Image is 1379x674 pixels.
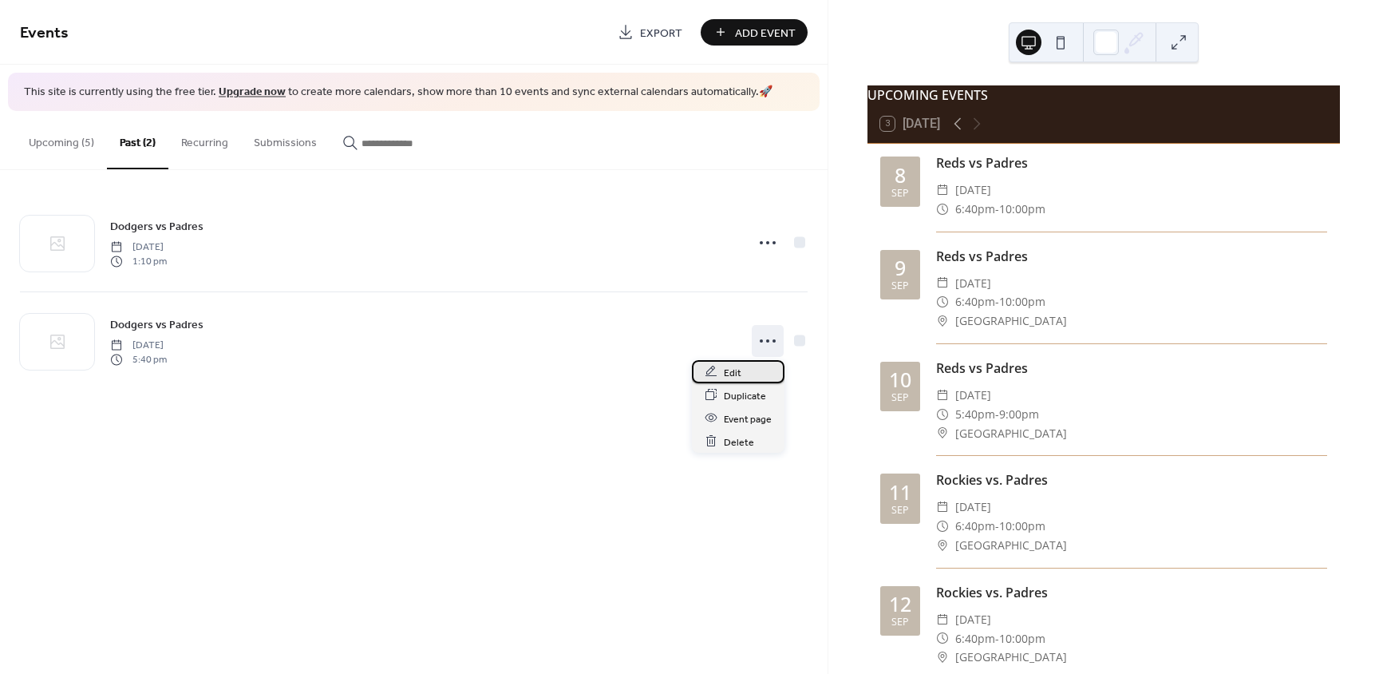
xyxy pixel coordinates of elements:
[955,405,995,424] span: 5:40pm
[110,338,167,352] span: [DATE]
[995,517,999,536] span: -
[999,629,1045,648] span: 10:00pm
[724,364,741,381] span: Edit
[895,165,906,185] div: 8
[24,85,772,101] span: This site is currently using the free tier. to create more calendars, show more than 10 events an...
[955,200,995,219] span: 6:40pm
[955,292,995,311] span: 6:40pm
[16,111,107,168] button: Upcoming (5)
[999,292,1045,311] span: 10:00pm
[735,25,796,42] span: Add Event
[701,19,808,46] button: Add Event
[936,247,1327,266] div: Reds vs Padres
[724,387,766,404] span: Duplicate
[955,536,1067,555] span: [GEOGRAPHIC_DATA]
[724,434,754,450] span: Delete
[110,316,203,333] span: Dodgers vs Padres
[891,393,909,403] div: Sep
[936,536,949,555] div: ​
[999,200,1045,219] span: 10:00pm
[936,274,949,293] div: ​
[936,311,949,331] div: ​
[995,292,999,311] span: -
[955,386,991,405] span: [DATE]
[107,111,168,169] button: Past (2)
[955,274,991,293] span: [DATE]
[891,281,909,291] div: Sep
[110,315,203,334] a: Dodgers vs Padres
[995,405,999,424] span: -
[999,517,1045,536] span: 10:00pm
[955,180,991,200] span: [DATE]
[895,258,906,278] div: 9
[241,111,330,168] button: Submissions
[168,111,241,168] button: Recurring
[936,610,949,629] div: ​
[936,517,949,536] div: ​
[110,218,203,235] span: Dodgers vs Padres
[955,424,1067,443] span: [GEOGRAPHIC_DATA]
[936,405,949,424] div: ​
[955,629,995,648] span: 6:40pm
[724,410,772,427] span: Event page
[219,81,286,103] a: Upgrade now
[889,370,911,390] div: 10
[936,498,949,517] div: ​
[955,517,995,536] span: 6:40pm
[936,153,1327,172] div: Reds vs Padres
[936,629,949,648] div: ​
[20,18,69,49] span: Events
[955,311,1067,331] span: [GEOGRAPHIC_DATA]
[606,19,694,46] a: Export
[889,594,911,614] div: 12
[110,353,167,367] span: 5:40 pm
[889,482,911,502] div: 11
[891,188,909,199] div: Sep
[640,25,682,42] span: Export
[936,424,949,443] div: ​
[936,359,1327,378] div: Reds vs Padres
[110,217,203,236] a: Dodgers vs Padres
[999,405,1039,424] span: 9:00pm
[936,386,949,405] div: ​
[936,648,949,667] div: ​
[936,583,1327,602] div: Rockies vs. Padres
[891,617,909,628] div: Sep
[955,648,1067,667] span: [GEOGRAPHIC_DATA]
[110,255,167,269] span: 1:10 pm
[936,180,949,200] div: ​
[955,610,991,629] span: [DATE]
[110,240,167,254] span: [DATE]
[891,505,909,516] div: Sep
[995,200,999,219] span: -
[936,470,1327,490] div: Rockies vs. Padres
[867,85,1340,105] div: UPCOMING EVENTS
[936,200,949,219] div: ​
[995,629,999,648] span: -
[936,292,949,311] div: ​
[955,498,991,517] span: [DATE]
